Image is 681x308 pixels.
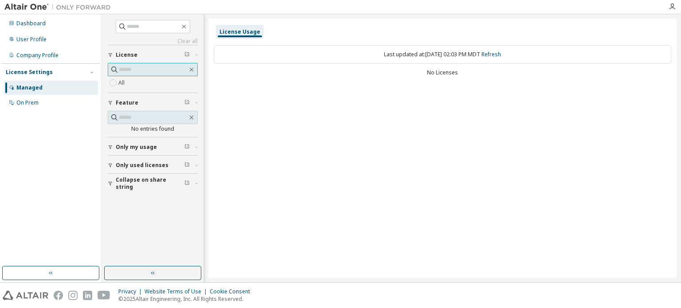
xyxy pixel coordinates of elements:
div: Website Terms of Use [145,288,210,295]
span: Collapse on share string [116,176,184,191]
img: Altair One [4,3,115,12]
div: No entries found [108,125,198,133]
span: Clear filter [184,51,190,58]
img: youtube.svg [98,291,110,300]
img: altair_logo.svg [3,291,48,300]
button: Only used licenses [108,156,198,175]
span: Only used licenses [116,162,168,169]
button: Feature [108,93,198,113]
span: License [116,51,137,58]
a: Clear all [108,38,198,45]
div: Company Profile [16,52,59,59]
div: User Profile [16,36,47,43]
span: Clear filter [184,99,190,106]
button: Only my usage [108,137,198,157]
div: Privacy [118,288,145,295]
a: Refresh [481,51,501,58]
img: linkedin.svg [83,291,92,300]
div: Last updated at: [DATE] 02:03 PM MDT [214,45,671,64]
img: facebook.svg [54,291,63,300]
div: License Settings [6,69,53,76]
button: License [108,45,198,65]
button: Collapse on share string [108,174,198,193]
span: Clear filter [184,144,190,151]
div: Dashboard [16,20,46,27]
span: Feature [116,99,138,106]
div: Cookie Consent [210,288,255,295]
span: Only my usage [116,144,157,151]
img: instagram.svg [68,291,78,300]
div: Managed [16,84,43,91]
p: © 2025 Altair Engineering, Inc. All Rights Reserved. [118,295,255,303]
div: On Prem [16,99,39,106]
label: All [118,78,126,88]
div: License Usage [219,28,260,35]
span: Clear filter [184,180,190,187]
div: No Licenses [214,69,671,76]
span: Clear filter [184,162,190,169]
